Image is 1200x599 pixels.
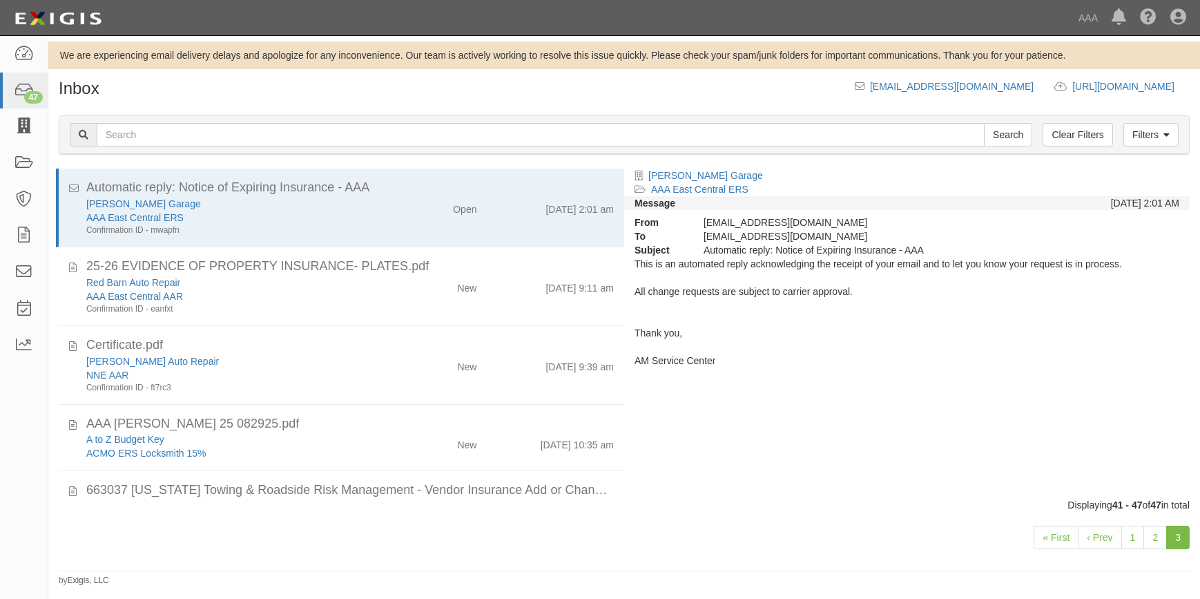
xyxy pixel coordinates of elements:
div: Open [453,197,476,216]
div: [DATE] 9:11 am [545,276,614,295]
div: A to Z Budget Key [86,432,385,446]
div: New [457,276,476,295]
div: Confirmation ID - ft7rc3 [86,382,385,394]
a: 1 [1121,526,1145,549]
a: AAA East Central AAR [86,291,183,302]
div: [DATE] 2:01 am [545,197,614,216]
input: Search [984,123,1032,146]
strong: From [624,216,693,229]
div: [DATE] 10:35 am [541,432,614,452]
i: Help Center - Complianz [1140,10,1157,26]
a: 2 [1143,526,1167,549]
div: Displaying of in total [48,498,1200,512]
div: Automatic reply: Notice of Expiring Insurance - AAA [693,243,1038,257]
a: AAA East Central ERS [651,184,748,195]
strong: Message [635,198,675,209]
a: « First [1034,526,1078,549]
div: 663037 Virginia Towing & Roadside Risk Management - Vendor Insurance Add or Change Form.pdf [86,482,614,500]
div: AAA ACORD 25 082925.pdf [86,415,614,433]
a: Clear Filters [1043,123,1112,146]
div: Certificate.pdf [86,336,614,354]
div: [DATE] 2:01 AM [1111,196,1179,210]
div: Confirmation ID - mwapfn [86,225,385,236]
div: Forrest Howes Auto Repair [86,354,385,368]
div: ACMO ERS Locksmith 15% [86,446,385,460]
div: 25-26 EVIDENCE OF PROPERTY INSURANCE- PLATES.pdf [86,258,614,276]
div: AAA East Central AAR [86,289,385,303]
div: 47 [24,91,43,104]
a: [PERSON_NAME] Garage [648,170,763,181]
strong: Subject [624,243,693,257]
small: by [59,575,109,587]
div: New [457,432,476,452]
a: [PERSON_NAME] Garage [86,198,201,209]
div: agreement-atkyf3@ace.complianz.com [693,229,1038,243]
a: Red Barn Auto Repair [86,277,180,288]
a: Filters [1123,123,1179,146]
a: ACMO ERS Locksmith 15% [86,448,206,459]
h1: Inbox [59,79,99,97]
a: NNE AAR [86,370,128,381]
div: NNE AAR [86,368,385,382]
a: A to Z Budget Key [86,434,164,445]
b: 41 - 47 [1112,500,1143,511]
b: 47 [1150,500,1161,511]
div: [EMAIL_ADDRESS][DOMAIN_NAME] [693,216,1038,229]
strong: To [624,229,693,243]
a: [PERSON_NAME] Auto Repair [86,356,219,367]
div: We are experiencing email delivery delays and apologize for any inconvenience. Our team is active... [48,48,1200,62]
input: Search [97,123,985,146]
div: Red Barn Auto Repair [86,276,385,289]
a: ‹ Prev [1078,526,1121,549]
div: Confirmation ID - eanfxt [86,303,385,315]
a: Exigis, LLC [68,576,109,585]
div: [DATE] 9:39 am [545,354,614,374]
div: Automatic reply: Notice of Expiring Insurance - AAA [86,179,614,197]
a: 3 [1166,526,1190,549]
img: logo-5460c22ac91f19d4615b14bd174203de0afe785f0fc80cf4dbbc73dc1793850b.png [10,6,106,31]
a: [URL][DOMAIN_NAME] [1072,81,1190,92]
div: This is an automated reply acknowledging the receipt of your email and to let you know your reque... [624,257,1190,368]
a: [EMAIL_ADDRESS][DOMAIN_NAME] [870,81,1034,92]
a: AAA East Central ERS [86,212,184,223]
a: AAA [1072,4,1105,32]
div: New [457,354,476,374]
